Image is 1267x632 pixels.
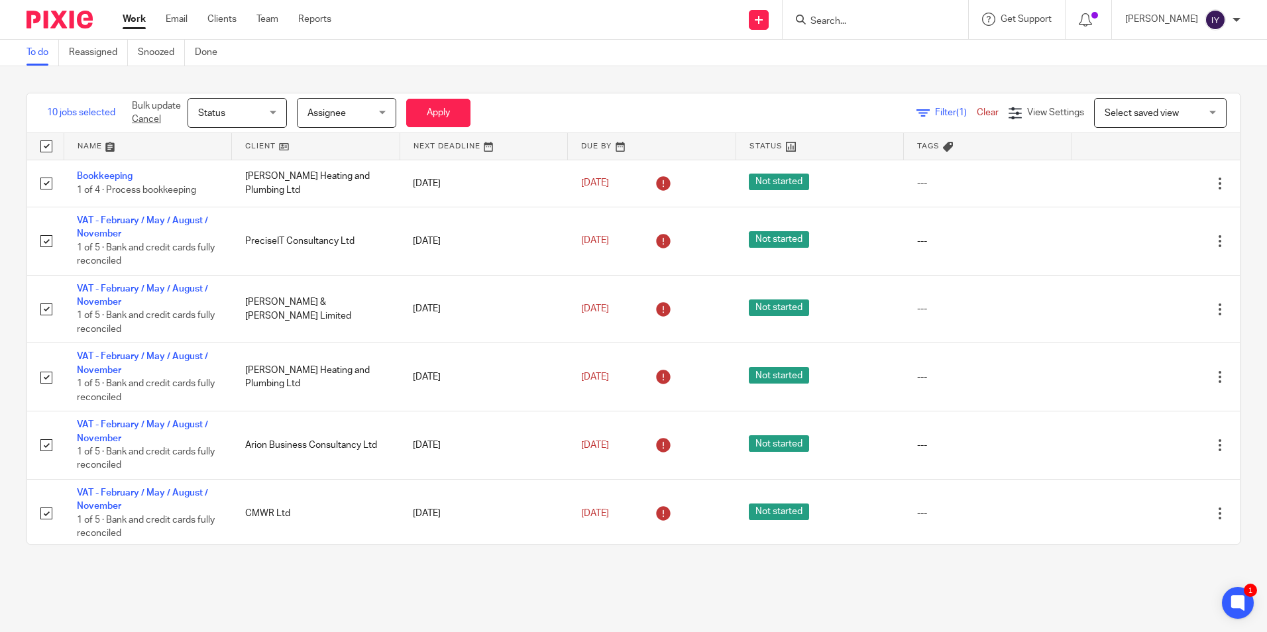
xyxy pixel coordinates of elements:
span: [DATE] [581,372,609,382]
span: [DATE] [581,509,609,518]
a: VAT - February / May / August / November [77,488,208,511]
td: [PERSON_NAME] & [PERSON_NAME] Limited [232,275,400,343]
td: [DATE] [400,275,568,343]
span: Get Support [1001,15,1052,24]
a: Snoozed [138,40,185,66]
span: 1 of 5 · Bank and credit cards fully reconciled [77,515,215,539]
span: Filter [935,108,977,117]
button: Apply [406,99,470,127]
span: View Settings [1027,108,1084,117]
td: [DATE] [400,207,568,275]
div: --- [917,439,1059,452]
span: Not started [749,435,809,452]
a: To do [27,40,59,66]
a: VAT - February / May / August / November [77,420,208,443]
p: [PERSON_NAME] [1125,13,1198,26]
td: [PERSON_NAME] Heating and Plumbing Ltd [232,343,400,411]
a: VAT - February / May / August / November [77,216,208,238]
a: Reports [298,13,331,26]
img: svg%3E [1205,9,1226,30]
a: Clear [977,108,999,117]
a: Done [195,40,227,66]
span: Not started [749,299,809,316]
span: [DATE] [581,304,609,313]
a: VAT - February / May / August / November [77,352,208,374]
input: Search [809,16,928,28]
td: [DATE] [400,160,568,207]
div: --- [917,507,1059,520]
span: Status [198,109,225,118]
a: Email [166,13,188,26]
div: --- [917,370,1059,384]
span: 1 of 5 · Bank and credit cards fully reconciled [77,243,215,266]
div: 1 [1244,584,1257,597]
td: Arion Business Consultancy Ltd [232,411,400,480]
span: Not started [749,367,809,384]
td: [PERSON_NAME] Heating and Plumbing Ltd [232,160,400,207]
div: --- [917,177,1059,190]
span: 1 of 5 · Bank and credit cards fully reconciled [77,447,215,470]
a: Reassigned [69,40,128,66]
span: Assignee [307,109,346,118]
a: Cancel [132,115,161,124]
td: [DATE] [400,480,568,548]
span: 10 jobs selected [47,106,115,119]
span: [DATE] [581,237,609,246]
span: 1 of 4 · Process bookkeeping [77,185,196,195]
td: PreciseIT Consultancy Ltd [232,207,400,275]
a: Work [123,13,146,26]
span: Not started [749,174,809,190]
a: Bookkeeping [77,172,133,181]
span: (1) [956,108,967,117]
span: Tags [917,142,940,150]
a: Team [256,13,278,26]
span: 1 of 5 · Bank and credit cards fully reconciled [77,379,215,402]
span: [DATE] [581,441,609,450]
span: [DATE] [581,179,609,188]
img: Pixie [27,11,93,28]
a: Clients [207,13,237,26]
div: --- [917,235,1059,248]
p: Bulk update [132,99,181,127]
td: [DATE] [400,343,568,411]
td: CMWR Ltd [232,480,400,548]
span: Not started [749,503,809,520]
span: Select saved view [1105,109,1179,118]
td: [DATE] [400,411,568,480]
span: 1 of 5 · Bank and credit cards fully reconciled [77,311,215,335]
span: Not started [749,231,809,248]
div: --- [917,302,1059,315]
a: VAT - February / May / August / November [77,284,208,307]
